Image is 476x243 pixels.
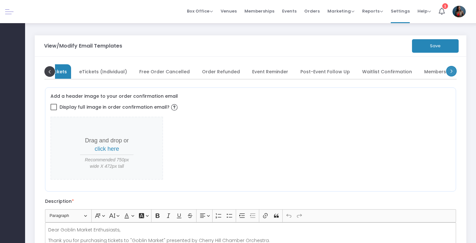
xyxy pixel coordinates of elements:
span: Box Office [187,8,213,14]
span: Help [417,8,431,14]
span: Recommended 750px wide X 472px tall [80,157,133,169]
button: Save [412,39,459,53]
span: Paragraph [50,212,83,220]
span: Settings [391,3,410,19]
span: Venues [221,3,237,19]
span: Display full image in order confirmation email? [59,102,179,113]
div: Editor toolbar [45,209,456,222]
span: Orders [304,3,320,19]
p: Drag and drop or [80,137,133,153]
img: question-mark [171,104,178,111]
span: Free Order Cancelled [139,70,190,73]
span: Marketing [327,8,354,14]
button: Paragraph [47,211,90,221]
span: Event Reminder [252,70,288,73]
span: eTickets (Individual) [79,70,127,73]
span: Post-Event Follow Up [300,70,350,73]
label: Description [45,198,74,204]
label: Add a header image to your order confirmation email [50,93,178,99]
div: 1 [442,3,448,9]
p: Dear Goblin Market Enthusiasts, [48,227,453,233]
span: Memberships [244,3,274,19]
span: Events [282,3,297,19]
span: click here [95,146,119,152]
span: Waitlist Confirmation [362,70,412,73]
h3: View/Modify Email Templates [44,43,122,49]
span: Order Refunded [202,70,240,73]
span: Reports [362,8,383,14]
